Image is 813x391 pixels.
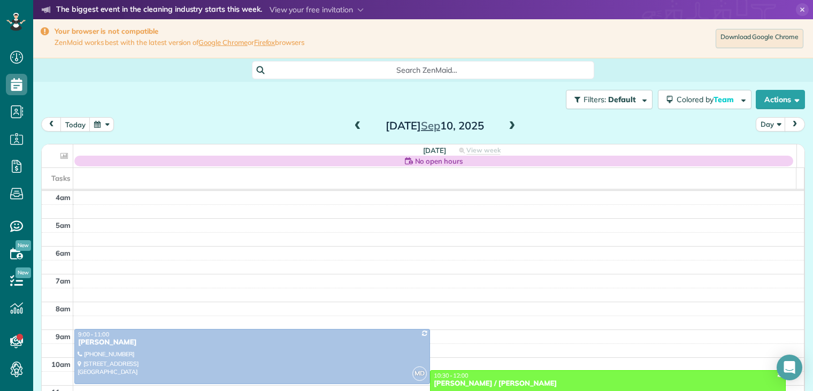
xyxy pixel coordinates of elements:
span: Tasks [51,174,71,182]
a: Download Google Chrome [716,29,803,48]
span: Team [714,95,735,104]
span: New [16,267,31,278]
a: Filters: Default [561,90,653,109]
div: [PERSON_NAME] / [PERSON_NAME] [433,379,783,388]
span: 9:00 - 11:00 [78,331,109,338]
button: prev [41,117,62,132]
a: Firefox [254,38,275,47]
span: MD [412,366,427,381]
a: Google Chrome [198,38,248,47]
button: Colored byTeam [658,90,751,109]
span: 5am [56,221,71,229]
span: 6am [56,249,71,257]
span: 4am [56,193,71,202]
div: [PERSON_NAME] [78,338,427,347]
span: Sep [421,119,440,132]
span: No open hours [415,156,463,166]
button: Filters: Default [566,90,653,109]
span: 7am [56,277,71,285]
span: 10:30 - 12:00 [434,372,469,379]
span: 10am [51,360,71,369]
span: New [16,240,31,251]
button: next [785,117,805,132]
span: View week [466,146,501,155]
button: Actions [756,90,805,109]
button: today [60,117,90,132]
span: 8am [56,304,71,313]
span: Filters: [584,95,606,104]
strong: Your browser is not compatible [55,27,304,36]
div: Open Intercom Messenger [777,355,802,380]
h2: [DATE] 10, 2025 [368,120,502,132]
strong: The biggest event in the cleaning industry starts this week. [56,4,262,16]
span: [DATE] [423,146,446,155]
span: Colored by [677,95,738,104]
button: Day [756,117,786,132]
span: ZenMaid works best with the latest version of or browsers [55,38,304,47]
span: Default [608,95,636,104]
span: 9am [56,332,71,341]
